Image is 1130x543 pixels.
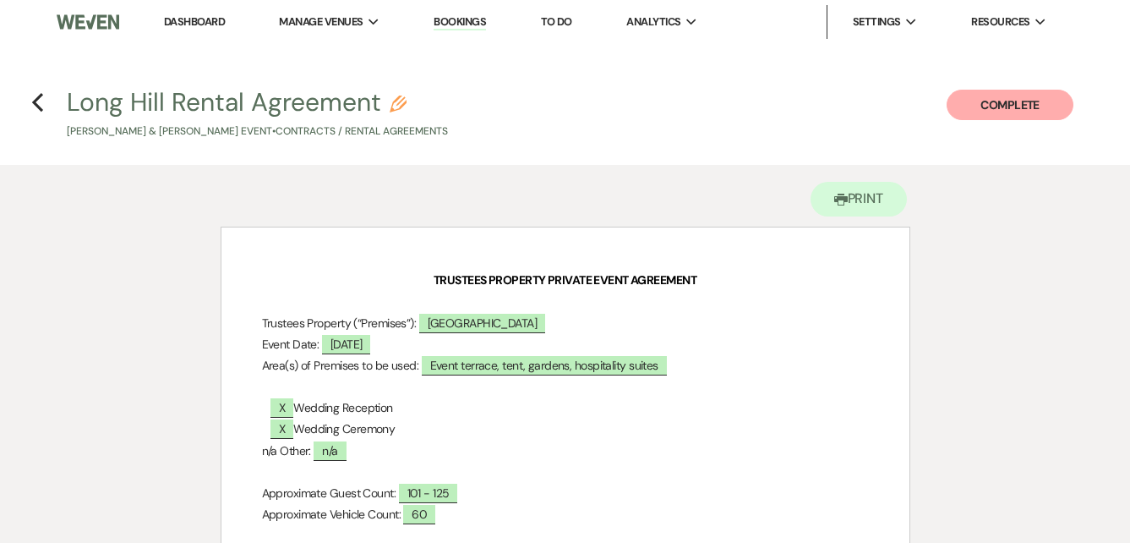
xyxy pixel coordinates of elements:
[434,14,486,30] a: Bookings
[270,398,293,418] span: X
[262,398,869,419] p: Wedding Reception
[947,90,1073,120] button: Complete
[262,504,869,525] p: Approximate Vehicle Count:
[541,14,572,29] a: To Do
[314,442,346,461] span: n/a
[57,4,120,40] img: Weven Logo
[279,14,363,30] span: Manage Venues
[853,14,901,30] span: Settings
[67,123,448,140] p: [PERSON_NAME] & [PERSON_NAME] Event • Contracts / Rental Agreements
[422,356,667,376] span: Event terrace, tent, gardens, hospitality suites
[434,272,696,288] strong: TRUSTEES PROPERTY PRIVATE EVENT AGREEMENT
[262,419,869,440] p: Wedding Ceremony
[262,313,869,334] p: Trustees Property (“Premises”):
[322,335,371,354] span: [DATE]
[626,14,680,30] span: Analytics
[811,182,908,217] button: Print
[262,355,869,376] p: Area(s) of Premises to be used:
[164,14,225,29] a: Dashboard
[262,334,869,355] p: Event Date:
[262,441,869,462] p: n/a Other:
[262,483,869,504] p: Approximate Guest Count:
[403,505,435,524] span: 60
[270,420,293,439] span: X
[971,14,1029,30] span: Resources
[419,314,545,333] span: [GEOGRAPHIC_DATA]
[399,484,458,503] span: 101 - 125
[67,90,448,140] button: Long Hill Rental Agreement[PERSON_NAME] & [PERSON_NAME] Event•Contracts / Rental Agreements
